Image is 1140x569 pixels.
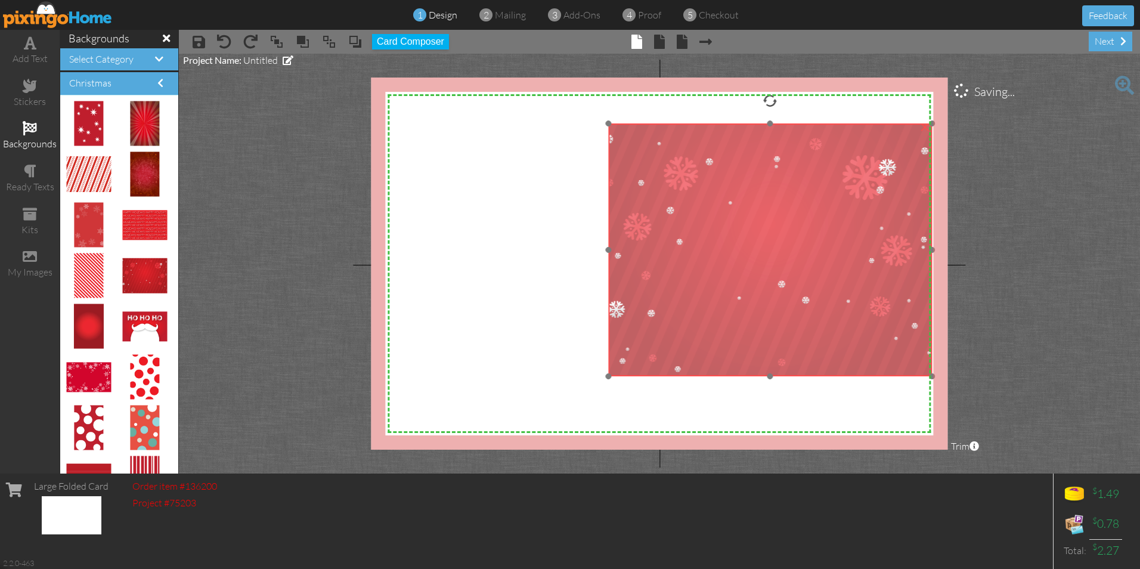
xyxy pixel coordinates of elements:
[915,116,934,135] div: ×
[3,1,113,28] img: pixingo logo
[66,363,111,392] img: 20181002-055702-8ab8d307-250.jpg
[183,54,241,66] span: Project Name:
[1089,480,1122,509] td: 1.49
[1060,539,1089,562] td: Total:
[1062,483,1086,506] img: points-icon.png
[69,33,170,45] h4: backgrounds
[66,464,111,493] img: 20181002-055757-d0768a9d-250.jpg
[73,304,103,349] img: 20191125-215105-e037e53d4671-250.jpg
[132,496,217,510] div: Project #75203
[1062,512,1086,536] img: expense-icon.png
[552,8,557,22] span: 3
[1082,5,1134,26] button: Feedback
[608,123,932,376] img: 20181002-055657-7aabbc10-original.png
[74,253,103,298] img: 20181002-055643-0fd23a18-250.jpg
[69,77,111,89] a: Christmas
[417,8,423,22] span: 1
[1092,542,1097,552] sup: $
[484,8,489,22] span: 2
[34,480,109,493] div: Large Folded Card
[1089,32,1132,51] div: next
[74,101,103,146] img: 20181002-055752-4706909c-250.jpg
[638,9,661,21] span: proof
[243,54,278,66] span: Untitled
[1092,515,1097,525] sup: $
[495,9,526,21] span: mailing
[130,456,159,501] img: 20181002-055735-2e4eb616-250.jpg
[627,8,632,22] span: 4
[122,211,167,240] img: 20181002-055651-d3ebb740-250.jpg
[130,355,159,400] img: 20181002-055713-0e4ada82-250.jpg
[74,203,103,248] img: 20181002-055636-46e2b778-250.jpg
[3,558,34,568] div: 2.2.0-463
[130,101,159,146] img: 20181002-055612-b2e2f9e2-250.jpg
[130,406,159,450] img: 20181002-055629-e8a3370d-250.jpg
[1092,485,1097,496] sup: $
[951,440,979,453] span: Trim
[122,312,167,341] img: 20190123-194838-d67412cb-250.jpg
[699,9,739,21] span: checkout
[122,258,167,293] img: 20181002-055657-7aabbc10-250.png
[372,34,449,50] button: Card Composer
[69,53,134,65] a: Select Category
[687,8,693,22] span: 5
[1089,539,1122,562] td: 2.27
[66,156,111,192] img: 20181002-055617-5ec66692-250.png
[563,9,600,21] span: add-ons
[132,480,217,493] div: Order item #136200
[42,496,101,534] img: 136200-1-1758919261876-9b3cf7ec775fa636-qa.jpg
[130,152,159,197] img: 20181002-055623-e591980d-250.jpg
[1089,509,1122,539] td: 0.78
[429,9,457,21] span: design
[74,406,103,450] img: 20181002-055708-f9d5a928-250.jpg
